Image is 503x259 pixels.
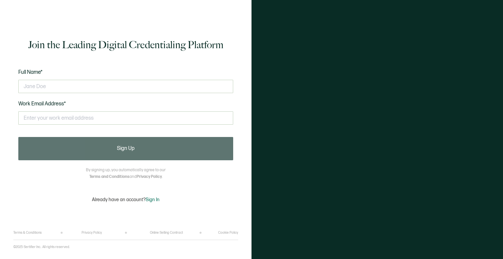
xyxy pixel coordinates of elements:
[18,80,233,93] input: Jane Doe
[13,231,42,235] a: Terms & Conditions
[86,167,166,180] p: By signing up, you automatically agree to our and .
[150,231,183,235] a: Online Selling Contract
[18,111,233,125] input: Enter your work email address
[18,69,43,75] span: Full Name*
[146,197,160,202] span: Sign In
[137,174,162,179] a: Privacy Policy
[218,231,238,235] a: Cookie Policy
[18,137,233,160] button: Sign Up
[28,38,224,52] h1: Join the Leading Digital Credentialing Platform
[92,197,160,202] p: Already have an account?
[89,174,130,179] a: Terms and Conditions
[13,245,70,249] p: ©2025 Sertifier Inc.. All rights reserved.
[117,146,135,151] span: Sign Up
[18,101,66,107] span: Work Email Address*
[82,231,102,235] a: Privacy Policy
